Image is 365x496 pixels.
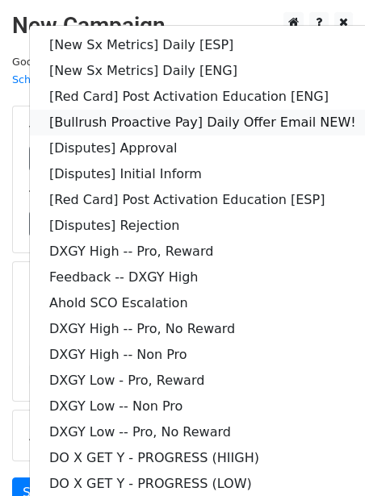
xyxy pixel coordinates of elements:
h2: New Campaign [12,12,353,40]
iframe: Chat Widget [284,419,365,496]
small: Google Sheet: [12,56,200,86]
